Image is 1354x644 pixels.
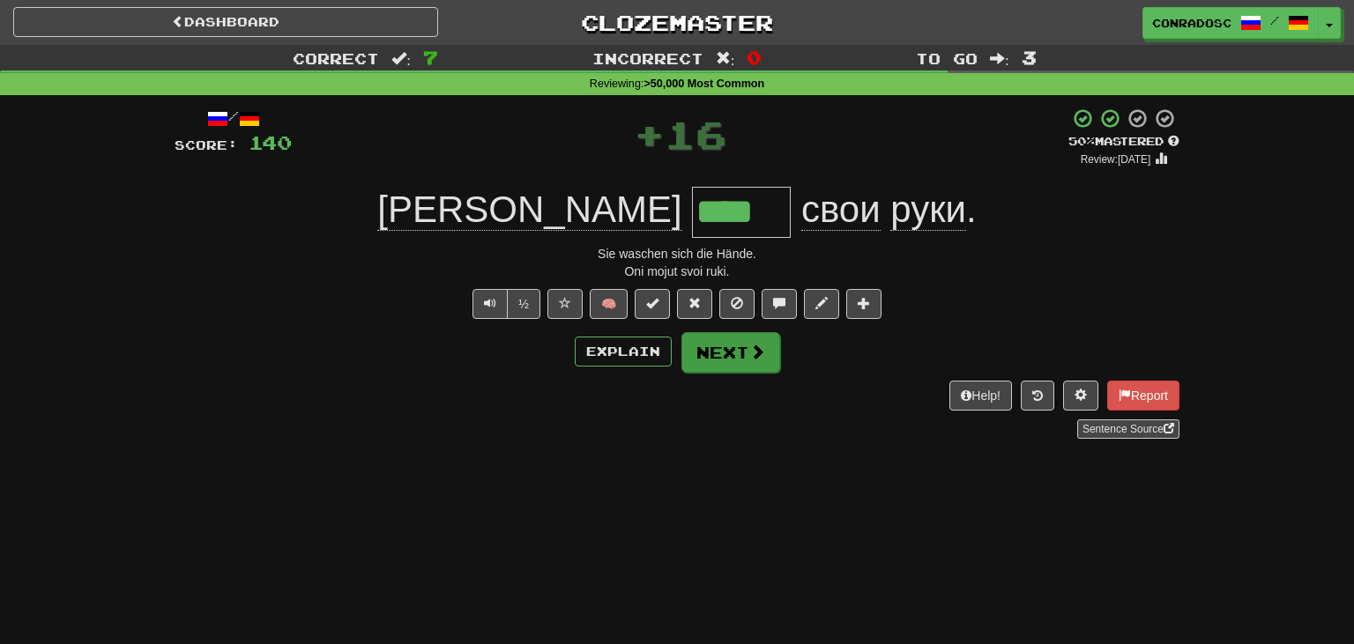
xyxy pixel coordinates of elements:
a: conradosc / [1142,7,1319,39]
a: Clozemaster [465,7,889,38]
span: 7 [423,47,438,68]
div: / [175,107,292,130]
span: 3 [1022,47,1037,68]
span: conradosc [1152,15,1231,31]
a: Sentence Source [1077,419,1179,439]
button: Explain [575,337,672,366]
div: Oni mojut svoi ruki. [175,263,1179,280]
a: Dashboard [13,7,438,37]
span: . [791,189,976,231]
button: Discuss sentence (alt+u) [762,289,797,319]
span: To go [916,49,978,67]
button: Add to collection (alt+a) [846,289,882,319]
small: Review: [DATE] [1081,153,1151,166]
span: свои [801,189,881,231]
span: Correct [293,49,379,67]
span: : [716,51,735,66]
span: Score: [175,137,238,152]
span: 16 [665,112,726,156]
span: 140 [249,131,292,153]
button: Play sentence audio (ctl+space) [472,289,508,319]
span: 0 [747,47,762,68]
span: : [391,51,411,66]
strong: >50,000 Most Common [644,78,764,90]
button: Set this sentence to 100% Mastered (alt+m) [635,289,670,319]
button: Help! [949,381,1012,411]
span: [PERSON_NAME] [377,189,681,231]
button: Next [681,332,780,373]
span: / [1270,14,1279,26]
span: : [990,51,1009,66]
span: 50 % [1068,134,1095,148]
button: Ignore sentence (alt+i) [719,289,755,319]
button: Round history (alt+y) [1021,381,1054,411]
div: Text-to-speech controls [469,289,540,319]
button: 🧠 [590,289,628,319]
div: Sie waschen sich die Hände. [175,245,1179,263]
div: Mastered [1068,134,1179,150]
button: Favorite sentence (alt+f) [547,289,583,319]
span: Incorrect [592,49,703,67]
span: руки [890,189,966,231]
button: Reset to 0% Mastered (alt+r) [677,289,712,319]
span: + [634,107,665,160]
button: Edit sentence (alt+d) [804,289,839,319]
button: Report [1107,381,1179,411]
button: ½ [507,289,540,319]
